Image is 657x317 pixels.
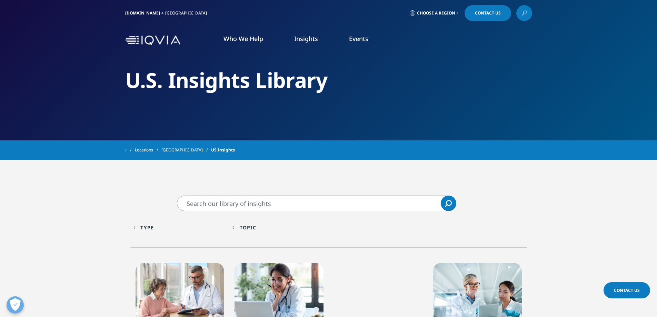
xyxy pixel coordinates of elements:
[475,11,501,15] span: Contact Us
[349,34,368,43] a: Events
[125,10,160,16] a: [DOMAIN_NAME]
[223,34,263,43] a: Who We Help
[140,224,154,231] div: Type facet.
[240,224,256,231] div: Topic facet.
[417,10,455,16] span: Choose a Region
[294,34,318,43] a: Insights
[7,296,24,314] button: Open Preferences
[211,144,235,156] span: US Insights
[465,5,511,21] a: Contact Us
[177,196,456,211] input: Search
[614,287,640,293] span: Contact Us
[445,200,452,207] svg: Search
[604,282,650,298] a: Contact Us
[135,144,161,156] a: Locations
[183,24,532,57] nav: Primary
[125,67,532,93] h2: U.S. Insights Library
[161,144,211,156] a: [GEOGRAPHIC_DATA]
[441,196,456,211] a: Search
[125,36,180,46] img: IQVIA Healthcare Information Technology and Pharma Clinical Research Company
[165,10,210,16] div: [GEOGRAPHIC_DATA]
